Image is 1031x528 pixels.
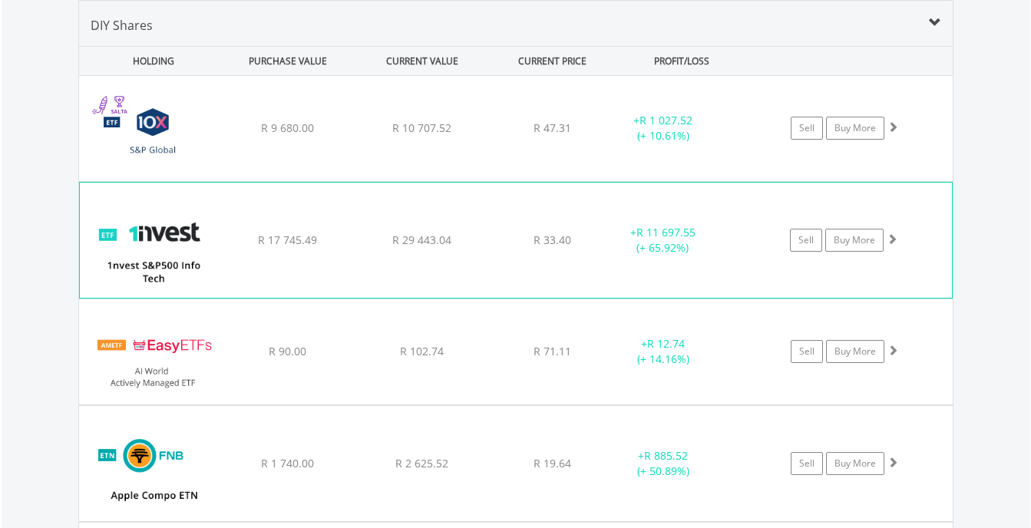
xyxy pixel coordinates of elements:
[606,113,722,144] div: + (+ 10.61%)
[261,456,314,470] span: R 1 740.00
[534,120,571,135] span: R 47.31
[258,233,317,247] span: R 17 745.49
[639,113,692,127] span: R 1 027.52
[395,456,448,470] span: R 2 625.52
[357,47,488,75] div: CURRENT VALUE
[400,344,444,358] span: R 102.74
[791,452,823,475] a: Sell
[534,233,571,247] span: R 33.40
[223,47,354,75] div: PURCHASE VALUE
[534,344,571,358] span: R 71.11
[261,120,314,135] span: R 9 680.00
[80,47,220,75] div: HOLDING
[636,225,696,239] span: R 11 697.55
[87,425,219,517] img: EQU.ZA.APETNC.png
[605,225,720,256] div: + (+ 65.92%)
[88,202,220,294] img: EQU.ZA.ETF5IT.png
[790,229,822,252] a: Sell
[269,344,306,358] span: R 90.00
[491,47,613,75] div: CURRENT PRICE
[606,448,722,479] div: + (+ 50.89%)
[87,95,219,177] img: EQU.ZA.GLPROP.png
[826,117,884,140] a: Buy More
[392,233,451,247] span: R 29 443.04
[825,229,884,252] a: Buy More
[644,448,688,463] span: R 885.52
[826,452,884,475] a: Buy More
[647,336,685,351] span: R 12.74
[616,47,748,75] div: PROFIT/LOSS
[91,17,153,34] span: DIY Shares
[791,340,823,363] a: Sell
[392,120,451,135] span: R 10 707.52
[791,117,823,140] a: Sell
[87,318,219,401] img: EQU.ZA.EASYAI.png
[826,340,884,363] a: Buy More
[534,456,571,470] span: R 19.64
[606,336,722,367] div: + (+ 14.16%)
